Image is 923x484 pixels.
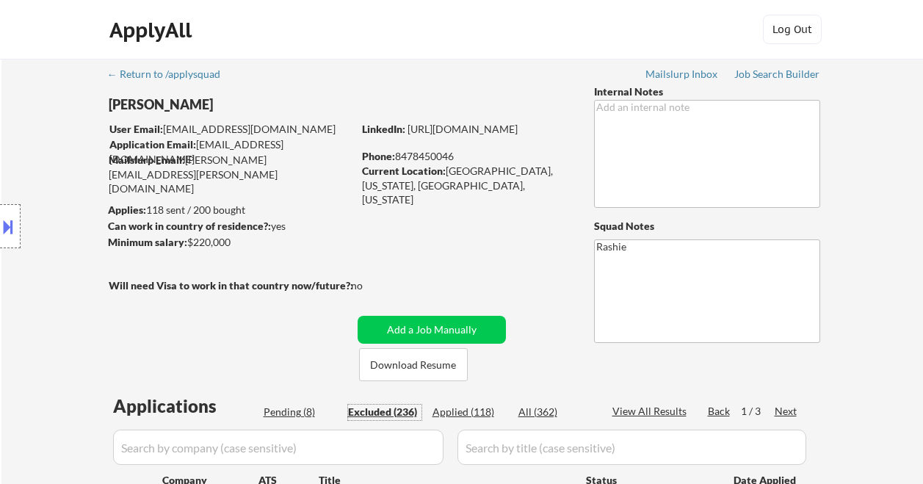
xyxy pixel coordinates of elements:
[518,405,592,419] div: All (362)
[734,69,820,79] div: Job Search Builder
[408,123,518,135] a: [URL][DOMAIN_NAME]
[708,404,731,419] div: Back
[113,397,258,415] div: Applications
[362,165,446,177] strong: Current Location:
[594,84,820,99] div: Internal Notes
[645,69,719,79] div: Mailslurp Inbox
[763,15,822,44] button: Log Out
[358,316,506,344] button: Add a Job Manually
[741,404,775,419] div: 1 / 3
[645,68,719,83] a: Mailslurp Inbox
[351,278,393,293] div: no
[594,219,820,234] div: Squad Notes
[432,405,506,419] div: Applied (118)
[109,18,196,43] div: ApplyAll
[362,149,570,164] div: 8478450046
[362,164,570,207] div: [GEOGRAPHIC_DATA], [US_STATE], [GEOGRAPHIC_DATA], [US_STATE]
[362,150,395,162] strong: Phone:
[734,68,820,83] a: Job Search Builder
[362,123,405,135] strong: LinkedIn:
[107,68,234,83] a: ← Return to /applysquad
[348,405,421,419] div: Excluded (236)
[113,430,444,465] input: Search by company (case sensitive)
[264,405,337,419] div: Pending (8)
[457,430,806,465] input: Search by title (case sensitive)
[612,404,691,419] div: View All Results
[775,404,798,419] div: Next
[107,69,234,79] div: ← Return to /applysquad
[359,348,468,381] button: Download Resume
